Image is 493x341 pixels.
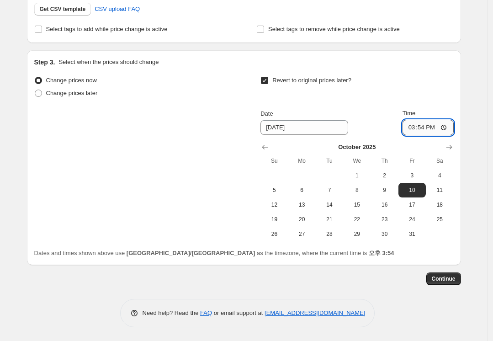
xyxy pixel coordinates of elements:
[292,186,312,194] span: 6
[402,172,422,179] span: 3
[374,230,394,238] span: 30
[343,197,371,212] button: Wednesday October 15 2025
[264,157,284,165] span: Su
[127,250,255,256] b: [GEOGRAPHIC_DATA]/[GEOGRAPHIC_DATA]
[371,212,398,227] button: Thursday October 23 2025
[319,186,339,194] span: 7
[259,141,271,154] button: Show previous month, September 2025
[319,230,339,238] span: 28
[398,227,426,241] button: Friday October 31 2025
[347,230,367,238] span: 29
[347,186,367,194] span: 8
[292,216,312,223] span: 20
[212,309,265,316] span: or email support at
[292,230,312,238] span: 27
[426,154,453,168] th: Saturday
[264,186,284,194] span: 5
[288,154,316,168] th: Monday
[288,212,316,227] button: Monday October 20 2025
[347,172,367,179] span: 1
[398,212,426,227] button: Friday October 24 2025
[402,201,422,208] span: 17
[402,216,422,223] span: 24
[316,197,343,212] button: Tuesday October 14 2025
[260,197,288,212] button: Sunday October 12 2025
[369,250,394,256] b: 오후 3:54
[398,197,426,212] button: Friday October 17 2025
[371,183,398,197] button: Thursday October 9 2025
[398,183,426,197] button: Friday October 10 2025
[46,77,97,84] span: Change prices now
[260,154,288,168] th: Sunday
[264,216,284,223] span: 19
[292,201,312,208] span: 13
[403,120,454,135] input: 12:00
[398,154,426,168] th: Friday
[89,2,145,16] a: CSV upload FAQ
[403,110,415,117] span: Time
[319,201,339,208] span: 14
[260,120,348,135] input: 9/22/2025
[34,250,394,256] span: Dates and times shown above use as the timezone, where the current time is
[374,201,394,208] span: 16
[347,201,367,208] span: 15
[371,154,398,168] th: Thursday
[200,309,212,316] a: FAQ
[264,201,284,208] span: 12
[371,197,398,212] button: Thursday October 16 2025
[260,227,288,241] button: Sunday October 26 2025
[374,172,394,179] span: 2
[402,157,422,165] span: Fr
[288,197,316,212] button: Monday October 13 2025
[343,154,371,168] th: Wednesday
[429,172,450,179] span: 4
[347,216,367,223] span: 22
[292,157,312,165] span: Mo
[288,227,316,241] button: Monday October 27 2025
[58,58,159,67] p: Select when the prices should change
[371,227,398,241] button: Thursday October 30 2025
[429,201,450,208] span: 18
[316,212,343,227] button: Tuesday October 21 2025
[343,227,371,241] button: Wednesday October 29 2025
[426,212,453,227] button: Saturday October 25 2025
[398,168,426,183] button: Friday October 3 2025
[34,58,55,67] h2: Step 3.
[272,77,351,84] span: Revert to original prices later?
[426,272,461,285] button: Continue
[268,26,400,32] span: Select tags to remove while price change is active
[319,216,339,223] span: 21
[34,3,91,16] button: Get CSV template
[402,230,422,238] span: 31
[316,183,343,197] button: Tuesday October 7 2025
[288,183,316,197] button: Monday October 6 2025
[46,90,98,96] span: Change prices later
[374,157,394,165] span: Th
[143,309,201,316] span: Need help? Read the
[95,5,140,14] span: CSV upload FAQ
[429,186,450,194] span: 11
[347,157,367,165] span: We
[265,309,365,316] a: [EMAIL_ADDRESS][DOMAIN_NAME]
[429,216,450,223] span: 25
[432,275,456,282] span: Continue
[316,154,343,168] th: Tuesday
[429,157,450,165] span: Sa
[426,197,453,212] button: Saturday October 18 2025
[443,141,456,154] button: Show next month, November 2025
[426,183,453,197] button: Saturday October 11 2025
[402,186,422,194] span: 10
[264,230,284,238] span: 26
[371,168,398,183] button: Thursday October 2 2025
[343,183,371,197] button: Wednesday October 8 2025
[374,216,394,223] span: 23
[343,168,371,183] button: Wednesday October 1 2025
[46,26,168,32] span: Select tags to add while price change is active
[260,183,288,197] button: Sunday October 5 2025
[260,212,288,227] button: Sunday October 19 2025
[260,110,273,117] span: Date
[343,212,371,227] button: Wednesday October 22 2025
[319,157,339,165] span: Tu
[374,186,394,194] span: 9
[40,5,86,13] span: Get CSV template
